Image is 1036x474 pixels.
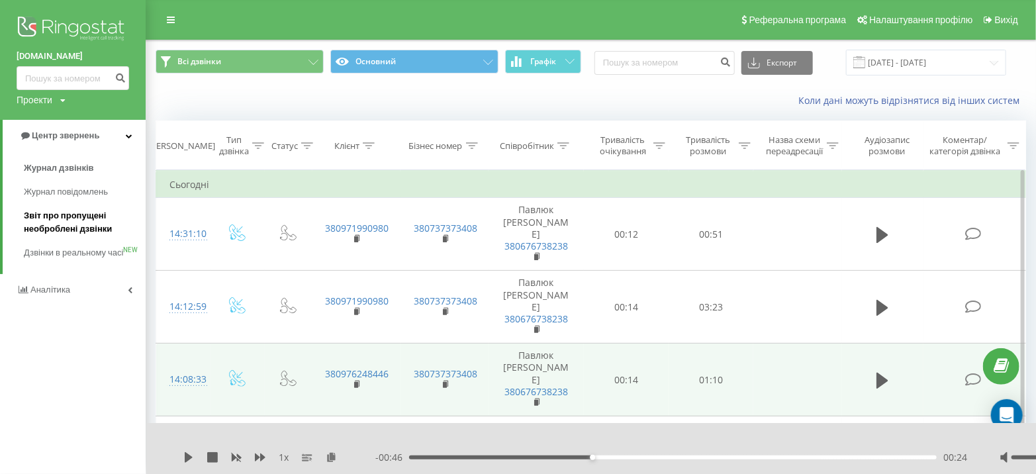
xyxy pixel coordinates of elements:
[584,271,669,344] td: 00:14
[17,66,129,90] input: Пошук за номером
[3,120,146,152] a: Центр звернень
[326,367,389,380] a: 380976248446
[24,241,146,265] a: Дзвінки в реальному часіNEW
[326,222,389,234] a: 380971990980
[330,50,498,73] button: Основний
[219,134,249,157] div: Тип дзвінка
[489,271,584,344] td: Павлюк [PERSON_NAME]
[504,385,568,398] a: 380676738238
[414,295,477,307] a: 380737373408
[279,451,289,464] span: 1 x
[991,399,1023,431] div: Open Intercom Messenger
[326,295,389,307] a: 380971990980
[766,134,824,157] div: Назва схеми переадресації
[24,209,139,236] span: Звіт про пропущені необроблені дзвінки
[24,204,146,241] a: Звіт про пропущені необроблені дзвінки
[17,50,129,63] a: [DOMAIN_NAME]
[531,57,557,66] span: Графік
[749,15,847,25] span: Реферальна програма
[596,134,650,157] div: Тривалість очікування
[669,344,753,416] td: 01:10
[169,294,197,320] div: 14:12:59
[505,50,581,73] button: Графік
[156,50,324,73] button: Всі дзвінки
[24,185,108,199] span: Журнал повідомлень
[489,344,584,416] td: Павлюк [PERSON_NAME]
[681,134,735,157] div: Тривалість розмови
[594,51,735,75] input: Пошук за номером
[169,221,197,247] div: 14:31:10
[169,367,197,393] div: 14:08:33
[995,15,1018,25] span: Вихід
[30,285,70,295] span: Аналiтика
[590,455,595,460] div: Accessibility label
[414,222,477,234] a: 380737373408
[943,451,967,464] span: 00:24
[504,312,568,325] a: 380676738238
[869,15,972,25] span: Налаштування профілю
[177,56,221,67] span: Всі дзвінки
[24,246,123,260] span: Дзвінки в реальному часі
[489,198,584,271] td: Павлюк [PERSON_NAME]
[584,198,669,271] td: 00:12
[24,162,94,175] span: Журнал дзвінків
[669,271,753,344] td: 03:23
[798,94,1026,107] a: Коли дані можуть відрізнятися вiд інших систем
[584,344,669,416] td: 00:14
[334,140,359,152] div: Клієнт
[148,140,215,152] div: [PERSON_NAME]
[504,240,568,252] a: 380676738238
[500,140,554,152] div: Співробітник
[24,180,146,204] a: Журнал повідомлень
[156,171,1026,198] td: Сьогодні
[271,140,298,152] div: Статус
[854,134,920,157] div: Аудіозапис розмови
[17,13,129,46] img: Ringostat logo
[414,367,477,380] a: 380737373408
[927,134,1004,157] div: Коментар/категорія дзвінка
[375,451,409,464] span: - 00:46
[741,51,813,75] button: Експорт
[17,93,52,107] div: Проекти
[408,140,463,152] div: Бізнес номер
[24,156,146,180] a: Журнал дзвінків
[32,130,99,140] span: Центр звернень
[669,198,753,271] td: 00:51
